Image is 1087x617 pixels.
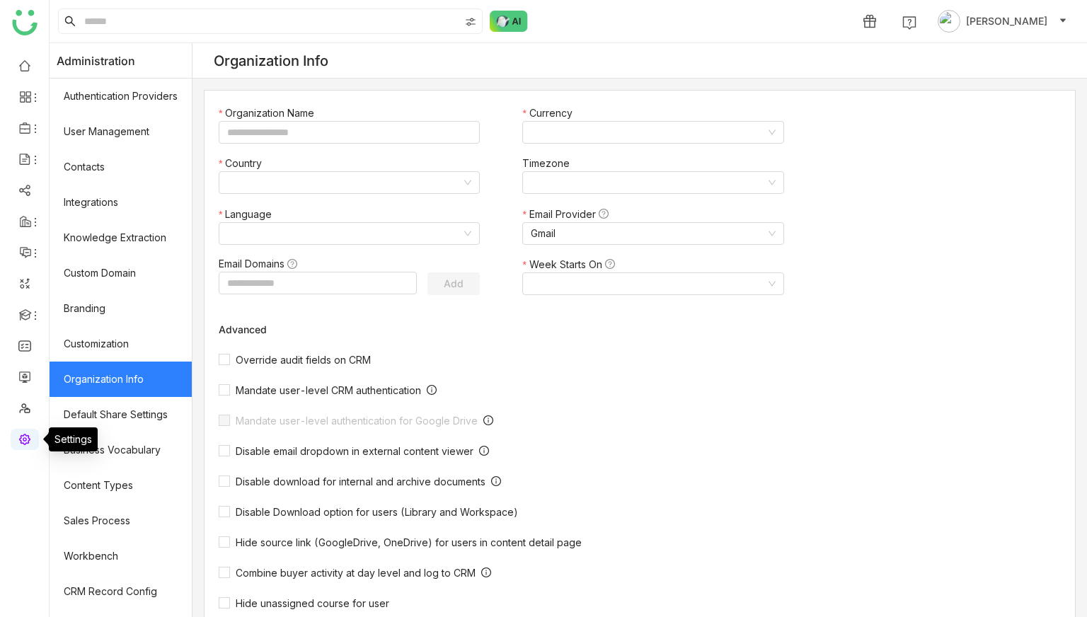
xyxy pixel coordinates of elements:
label: Organization Name [219,105,321,121]
a: Business Vocabulary [50,432,192,468]
label: Language [219,207,279,222]
img: avatar [938,10,960,33]
img: search-type.svg [465,16,476,28]
a: Organization Info [50,362,192,397]
span: Hide unassigned course for user [230,597,395,609]
label: Email Provider [522,207,615,222]
a: CRM Record Config [50,574,192,609]
span: Disable email dropdown in external content viewer [230,445,479,457]
span: Combine buyer activity at day level and log to CRM [230,567,481,579]
label: Currency [522,105,579,121]
span: Override audit fields on CRM [230,354,376,366]
span: Hide source link (GoogleDrive, OneDrive) for users in content detail page [230,536,587,548]
img: help.svg [902,16,916,30]
nz-select-item: Gmail [531,223,775,244]
div: Organization Info [214,52,328,69]
span: Mandate user-level CRM authentication [230,384,427,396]
span: Disable Download option for users (Library and Workspace) [230,506,524,518]
a: Customization [50,326,192,362]
a: Default Share Settings [50,397,192,432]
label: Week Starts On [522,257,621,272]
span: Disable download for internal and archive documents [230,475,491,488]
span: Mandate user-level authentication for Google Drive [230,415,483,427]
a: Integrations [50,185,192,220]
img: ask-buddy-normal.svg [490,11,528,32]
a: Custom Domain [50,255,192,291]
label: Country [219,156,269,171]
a: Branding [50,291,192,326]
button: [PERSON_NAME] [935,10,1070,33]
a: Sales Process [50,503,192,538]
a: Authentication Providers [50,79,192,114]
img: logo [12,10,38,35]
span: [PERSON_NAME] [966,13,1047,29]
label: Email Domains [219,256,304,272]
a: Knowledge Extraction [50,220,192,255]
a: User Management [50,114,192,149]
span: Administration [57,43,135,79]
div: Settings [49,427,98,451]
a: Content Types [50,468,192,503]
a: Workbench [50,538,192,574]
div: Advanced [219,323,800,335]
label: Timezone [522,156,577,171]
button: Add [427,272,480,295]
a: Contacts [50,149,192,185]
